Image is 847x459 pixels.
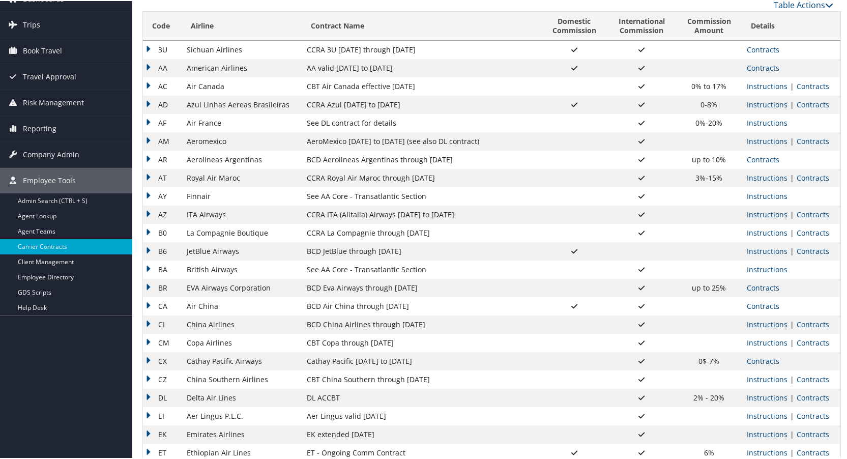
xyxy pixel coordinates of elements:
a: View Ticketing Instructions [747,410,787,420]
span: Risk Management [23,89,84,114]
td: EVA Airways Corporation [182,278,302,296]
th: Details: activate to sort column ascending [742,11,840,40]
th: Code: activate to sort column descending [143,11,182,40]
td: CCRA La Compagnie through [DATE] [302,223,541,241]
td: CA [143,296,182,314]
td: CBT China Southern through [DATE] [302,369,541,388]
a: View Ticketing Instructions [747,428,787,438]
span: | [787,80,797,90]
td: BA [143,260,182,278]
td: Cathay Pacific Airways [182,351,302,369]
a: View Ticketing Instructions [747,447,787,456]
a: View Ticketing Instructions [747,172,787,182]
td: 2% - 20% [676,388,742,406]
span: Travel Approval [23,63,76,89]
td: Aer Lingus valid [DATE] [302,406,541,424]
td: BCD JetBlue through [DATE] [302,241,541,260]
td: up to 25% [676,278,742,296]
a: View Ticketing Instructions [747,99,787,108]
td: AA valid [DATE] to [DATE] [302,58,541,76]
th: DomesticCommission: activate to sort column ascending [541,11,607,40]
td: BR [143,278,182,296]
a: View Ticketing Instructions [747,319,787,328]
td: Azul Linhas Aereas Brasileiras [182,95,302,113]
td: Emirates Airlines [182,424,302,443]
td: B6 [143,241,182,260]
td: CCRA ITA (Alitalia) Airways [DATE] to [DATE] [302,205,541,223]
span: | [787,392,797,401]
td: DL [143,388,182,406]
th: CommissionAmount: activate to sort column ascending [676,11,742,40]
span: | [787,410,797,420]
span: Reporting [23,115,56,140]
td: BCD Eva Airways through [DATE] [302,278,541,296]
span: Company Admin [23,141,79,166]
a: View Ticketing Instructions [747,374,787,383]
td: CX [143,351,182,369]
a: View Contracts [747,282,779,292]
td: AA [143,58,182,76]
span: | [787,447,797,456]
a: View Contracts [797,337,829,347]
a: View Ticketing Instructions [747,264,787,273]
a: View Contracts [747,154,779,163]
td: Sichuan Airlines [182,40,302,58]
a: View Ticketing Instructions [747,209,787,218]
td: La Compagnie Boutique [182,223,302,241]
th: Contract Name: activate to sort column ascending [302,11,541,40]
td: 0$-7% [676,351,742,369]
td: CCRA Royal Air Maroc through [DATE] [302,168,541,186]
a: View Contracts [797,209,829,218]
span: Trips [23,11,40,37]
span: | [787,319,797,328]
td: BCD Air China through [DATE] [302,296,541,314]
td: JetBlue Airways [182,241,302,260]
a: View Contracts [797,410,829,420]
span: | [787,428,797,438]
td: B0 [143,223,182,241]
span: | [787,135,797,145]
a: View Contracts [797,80,829,90]
td: American Airlines [182,58,302,76]
a: View Contracts [797,135,829,145]
a: View Contracts [797,227,829,237]
a: View Ticketing Instructions [747,190,787,200]
a: View Ticketing Instructions [747,135,787,145]
td: 3%-15% [676,168,742,186]
a: View Contracts [797,99,829,108]
a: View Contracts [747,300,779,310]
td: Air France [182,113,302,131]
td: AF [143,113,182,131]
td: AeroMexico [DATE] to [DATE] (see also DL contract) [302,131,541,150]
td: CCRA 3U [DATE] through [DATE] [302,40,541,58]
a: View Ticketing Instructions [747,227,787,237]
td: ITA Airways [182,205,302,223]
a: View Contracts [747,44,779,53]
span: | [787,227,797,237]
td: 0% to 17% [676,76,742,95]
td: CI [143,314,182,333]
td: Finnair [182,186,302,205]
td: EI [143,406,182,424]
td: See AA Core - Transatlantic Section [302,186,541,205]
td: Copa Airlines [182,333,302,351]
span: Employee Tools [23,167,76,192]
td: AR [143,150,182,168]
td: Delta Air Lines [182,388,302,406]
td: AY [143,186,182,205]
a: View Contracts [797,172,829,182]
td: Air Canada [182,76,302,95]
span: | [787,245,797,255]
a: View Ticketing Instructions [747,392,787,401]
span: | [787,337,797,347]
td: 3U [143,40,182,58]
td: Air China [182,296,302,314]
a: View Contracts [797,245,829,255]
a: View Ticketing Instructions [747,245,787,255]
td: AT [143,168,182,186]
th: Airline: activate to sort column ascending [182,11,302,40]
td: CZ [143,369,182,388]
td: EK extended [DATE] [302,424,541,443]
td: China Airlines [182,314,302,333]
a: View Contracts [797,428,829,438]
